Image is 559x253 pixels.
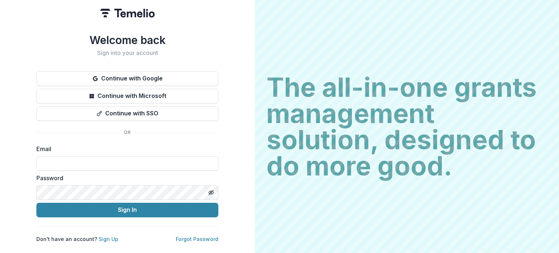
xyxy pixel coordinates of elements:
[176,236,218,242] a: Forgot Password
[36,174,214,182] label: Password
[100,9,155,17] img: Temelio
[36,235,118,243] p: Don't have an account?
[36,71,218,86] button: Continue with Google
[36,145,214,153] label: Email
[36,33,218,47] h1: Welcome back
[36,50,218,56] h2: Sign into your account
[36,106,218,121] button: Continue with SSO
[36,89,218,103] button: Continue with Microsoft
[36,203,218,217] button: Sign In
[205,187,217,198] button: Toggle password visibility
[99,236,118,242] a: Sign Up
